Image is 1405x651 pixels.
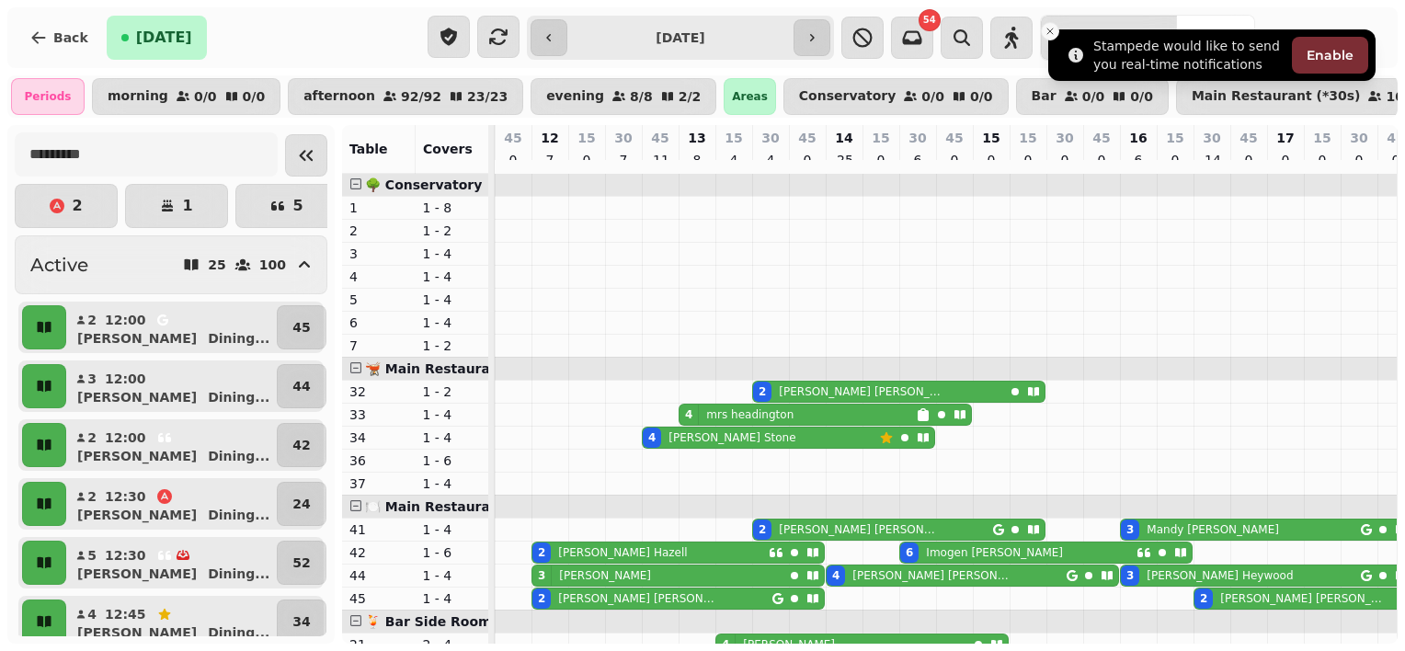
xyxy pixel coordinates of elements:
[1168,151,1182,169] p: 0
[349,589,408,608] p: 45
[70,482,273,526] button: 212:30[PERSON_NAME]Dining...
[77,565,197,583] p: [PERSON_NAME]
[243,90,266,103] p: 0 / 0
[15,235,327,294] button: Active25100
[292,436,310,454] p: 42
[349,268,408,286] p: 4
[70,364,273,408] button: 312:00[PERSON_NAME]Dining...
[11,78,85,115] div: Periods
[1192,89,1361,104] p: Main Restaurant (*30s)
[423,268,482,286] p: 1 - 4
[679,90,702,103] p: 2 / 2
[53,31,88,44] span: Back
[86,370,97,388] p: 3
[906,545,913,560] div: 6
[86,428,97,447] p: 2
[365,614,540,629] span: 🍹 Bar Side Room (*20s)
[1239,129,1257,147] p: 45
[105,428,146,447] p: 12:00
[292,495,310,513] p: 24
[77,388,197,406] p: [PERSON_NAME]
[77,506,197,524] p: [PERSON_NAME]
[423,474,482,493] p: 1 - 4
[1276,129,1294,147] p: 17
[105,311,146,329] p: 12:00
[77,623,197,642] p: [PERSON_NAME]
[70,541,273,585] button: 512:30[PERSON_NAME]Dining...
[401,90,441,103] p: 92 / 92
[182,199,192,213] p: 1
[1166,129,1183,147] p: 15
[208,329,269,348] p: Dining ...
[761,129,779,147] p: 30
[423,383,482,401] p: 1 - 2
[15,184,118,228] button: 2
[630,90,653,103] p: 8 / 8
[799,89,897,104] p: Conservatory
[349,383,408,401] p: 32
[1131,151,1146,169] p: 6
[706,407,794,422] p: mrs headington
[1278,151,1293,169] p: 0
[832,568,840,583] div: 4
[1056,129,1073,147] p: 30
[292,318,310,337] p: 45
[125,184,228,228] button: 1
[779,522,940,537] p: [PERSON_NAME] [PERSON_NAME]
[1057,151,1072,169] p: 0
[349,520,408,539] p: 41
[105,546,146,565] p: 12:30
[835,129,852,147] p: 14
[1200,591,1207,606] div: 2
[651,129,668,147] p: 45
[538,591,545,606] div: 2
[259,258,286,271] p: 100
[1032,89,1057,104] p: Bar
[763,151,778,169] p: 4
[92,78,280,115] button: morning0/00/0
[945,129,963,147] p: 45
[1082,90,1105,103] p: 0 / 0
[349,245,408,263] p: 3
[1205,151,1219,169] p: 14
[577,129,595,147] p: 15
[558,591,719,606] p: [PERSON_NAME] [PERSON_NAME]
[653,151,668,169] p: 11
[726,151,741,169] p: 4
[1093,37,1285,74] div: Stampede would like to send you real-time notifications
[208,388,269,406] p: Dining ...
[365,361,554,376] span: 🫕 Main Restaurant (*30s)
[423,314,482,332] p: 1 - 4
[984,151,999,169] p: 0
[725,129,742,147] p: 15
[349,142,388,156] span: Table
[349,543,408,562] p: 42
[724,78,776,115] div: Areas
[1126,522,1134,537] div: 3
[541,129,558,147] p: 12
[277,482,326,526] button: 24
[1092,129,1110,147] p: 45
[72,199,82,213] p: 2
[1352,151,1366,169] p: 0
[423,245,482,263] p: 1 - 4
[926,545,1063,560] p: Imogen [PERSON_NAME]
[852,568,1013,583] p: [PERSON_NAME] [PERSON_NAME]
[1241,151,1256,169] p: 0
[970,90,993,103] p: 0 / 0
[467,90,508,103] p: 23 / 23
[349,199,408,217] p: 1
[1313,129,1331,147] p: 15
[506,151,520,169] p: 0
[685,407,692,422] div: 4
[1220,591,1388,606] p: [PERSON_NAME] [PERSON_NAME]
[235,184,338,228] button: 5
[349,314,408,332] p: 6
[779,384,947,399] p: [PERSON_NAME] [PERSON_NAME]
[423,589,482,608] p: 1 - 4
[105,487,146,506] p: 12:30
[70,600,273,644] button: 412:45[PERSON_NAME]Dining...
[277,364,326,408] button: 44
[759,522,766,537] div: 2
[365,499,554,514] span: 🍽️ Main Restaurant (*40s)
